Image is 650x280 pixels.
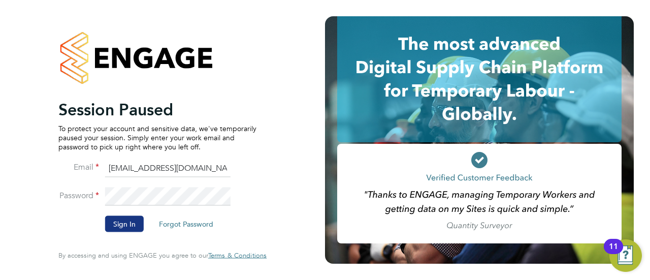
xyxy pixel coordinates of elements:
[105,159,231,177] input: Enter your work email...
[208,252,267,260] a: Terms & Conditions
[58,123,256,151] p: To protect your account and sensitive data, we've temporarily paused your session. Simply enter y...
[609,239,642,272] button: Open Resource Center, 11 new notifications
[151,216,221,232] button: Forgot Password
[105,216,144,232] button: Sign In
[58,162,99,173] label: Email
[58,251,267,260] span: By accessing and using ENGAGE you agree to our
[58,191,99,201] label: Password
[58,99,256,119] h2: Session Paused
[609,246,618,260] div: 11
